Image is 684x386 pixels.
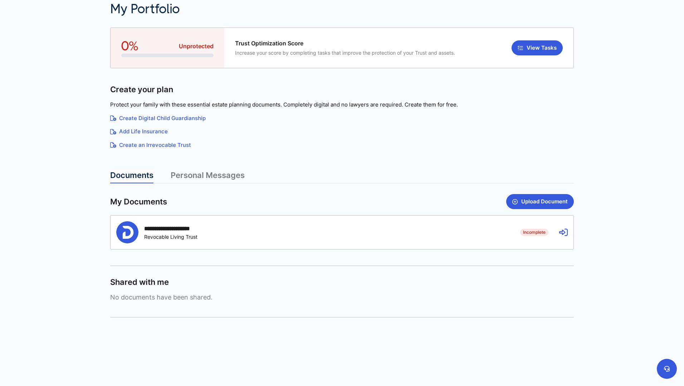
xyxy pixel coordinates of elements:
[235,50,455,56] span: Increase your score by completing tasks that improve the protection of your Trust and assets.
[110,101,574,109] p: Protect your family with these essential estate planning documents. Completely digital and no law...
[116,221,138,243] img: Person
[520,229,548,236] span: Incomplete
[121,39,138,54] span: 0%
[171,170,245,183] a: Personal Messages
[506,194,574,209] button: Upload Document
[110,293,574,301] span: No documents have been shared.
[110,84,173,95] span: Create your plan
[144,234,202,240] div: Revocable Living Trust
[179,42,214,50] span: Unprotected
[110,114,574,123] a: Create Digital Child Guardianship
[110,1,454,17] h2: My Portfolio
[512,40,563,55] button: View Tasks
[110,197,167,207] span: My Documents
[235,40,455,47] span: Trust Optimization Score
[110,170,153,183] a: Documents
[110,277,169,287] span: Shared with me
[110,141,574,149] a: Create an Irrevocable Trust
[110,128,574,136] a: Add Life Insurance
